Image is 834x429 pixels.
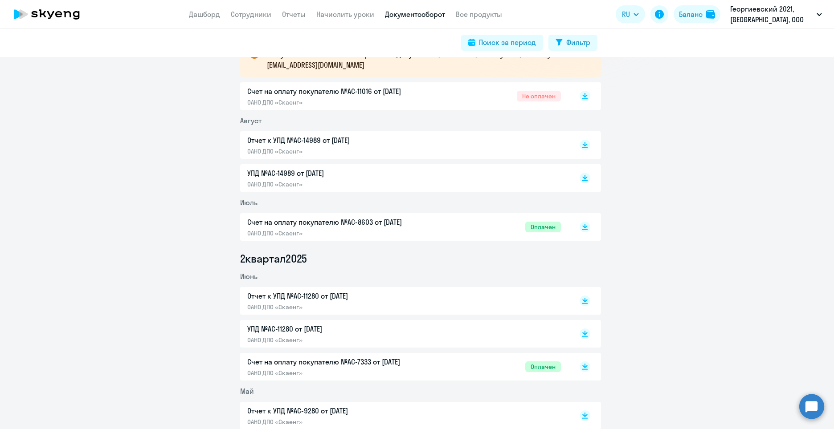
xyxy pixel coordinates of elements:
[247,405,434,416] p: Отчет к УПД №AC-9280 от [DATE]
[240,272,258,281] span: Июнь
[247,168,434,178] p: УПД №AC-14989 от [DATE]
[247,405,561,426] a: Отчет к УПД №AC-9280 от [DATE]ОАНО ДПО «Скаенг»
[247,86,434,97] p: Счет на оплату покупателю №AC-11016 от [DATE]
[247,86,561,106] a: Счет на оплату покупателю №AC-11016 от [DATE]ОАНО ДПО «Скаенг»Не оплачен
[247,418,434,426] p: ОАНО ДПО «Скаенг»
[622,9,630,20] span: RU
[247,324,434,334] p: УПД №AC-11280 от [DATE]
[247,168,561,188] a: УПД №AC-14989 от [DATE]ОАНО ДПО «Скаенг»
[385,10,445,19] a: Документооборот
[240,116,262,125] span: Август
[616,5,645,23] button: RU
[247,369,434,377] p: ОАНО ДПО «Скаенг»
[247,291,561,311] a: Отчет к УПД №AC-11280 от [DATE]ОАНО ДПО «Скаенг»
[240,251,601,266] li: 2 квартал 2025
[679,9,703,20] div: Баланс
[240,387,254,396] span: Май
[706,10,715,19] img: balance
[461,35,543,51] button: Поиск за период
[247,147,434,155] p: ОАНО ДПО «Скаенг»
[189,10,220,19] a: Дашборд
[247,217,561,237] a: Счет на оплату покупателю №AC-8603 от [DATE]ОАНО ДПО «Скаенг»Оплачен
[282,10,306,19] a: Отчеты
[316,10,374,19] a: Начислить уроки
[247,217,434,227] p: Счет на оплату покупателю №AC-8603 от [DATE]
[247,229,434,237] p: ОАНО ДПО «Скаенг»
[247,356,434,367] p: Счет на оплату покупателю №AC-7333 от [DATE]
[726,4,826,25] button: Георгиевский 2021, [GEOGRAPHIC_DATA], ООО
[247,303,434,311] p: ОАНО ДПО «Скаенг»
[525,222,561,232] span: Оплачен
[247,356,561,377] a: Счет на оплату покупателю №AC-7333 от [DATE]ОАНО ДПО «Скаенг»Оплачен
[674,5,720,23] button: Балансbalance
[247,135,434,146] p: Отчет к УПД №AC-14989 от [DATE]
[247,98,434,106] p: ОАНО ДПО «Скаенг»
[247,336,434,344] p: ОАНО ДПО «Скаенг»
[240,198,258,207] span: Июль
[231,10,271,19] a: Сотрудники
[247,135,561,155] a: Отчет к УПД №AC-14989 от [DATE]ОАНО ДПО «Скаенг»
[479,37,536,48] div: Поиск за период
[730,4,813,25] p: Георгиевский 2021, [GEOGRAPHIC_DATA], ООО
[566,37,590,48] div: Фильтр
[517,91,561,101] span: Не оплачен
[456,10,502,19] a: Все продукты
[247,291,434,301] p: Отчет к УПД №AC-11280 от [DATE]
[247,324,561,344] a: УПД №AC-11280 от [DATE]ОАНО ДПО «Скаенг»
[247,180,434,188] p: ОАНО ДПО «Скаенг»
[525,361,561,372] span: Оплачен
[267,49,585,70] p: В случае возникновения вопросов по документам, напишите, пожалуйста, на почту [EMAIL_ADDRESS][DOM...
[548,35,597,51] button: Фильтр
